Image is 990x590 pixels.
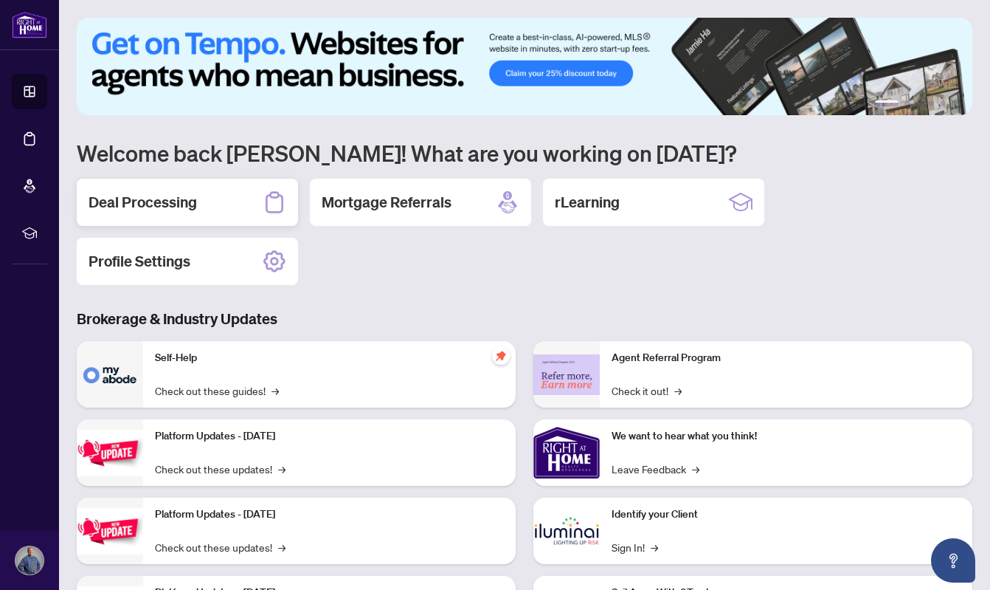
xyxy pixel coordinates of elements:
h2: Deal Processing [89,192,197,213]
img: Platform Updates - July 8, 2025 [77,508,143,555]
h2: rLearning [555,192,620,213]
button: 6 [952,100,958,106]
span: → [278,461,285,477]
img: Self-Help [77,341,143,408]
p: Platform Updates - [DATE] [155,507,504,523]
h3: Brokerage & Industry Updates [77,309,972,329]
img: Slide 0 [77,18,972,115]
button: 2 [904,100,910,106]
a: Check out these updates!→ [155,461,285,477]
p: Platform Updates - [DATE] [155,428,504,445]
img: Profile Icon [15,546,44,574]
img: Identify your Client [533,498,600,564]
h2: Profile Settings [89,251,190,272]
h2: Mortgage Referrals [322,192,451,213]
a: Check out these guides!→ [155,383,279,399]
img: Agent Referral Program [533,354,600,395]
a: Check out these updates!→ [155,539,285,555]
button: 4 [928,100,934,106]
span: → [674,383,682,399]
span: → [271,383,279,399]
h1: Welcome back [PERSON_NAME]! What are you working on [DATE]? [77,139,972,167]
button: 1 [875,100,899,106]
img: logo [12,11,47,38]
p: Identify your Client [612,507,960,523]
span: → [278,539,285,555]
span: → [651,539,658,555]
a: Sign In!→ [612,539,658,555]
p: Agent Referral Program [612,350,960,366]
p: We want to hear what you think! [612,428,960,445]
a: Check it out!→ [612,383,682,399]
button: 5 [940,100,946,106]
button: Open asap [931,538,975,583]
img: We want to hear what you think! [533,419,600,486]
p: Self-Help [155,350,504,366]
span: → [692,461,699,477]
span: pushpin [492,347,510,365]
img: Platform Updates - July 21, 2025 [77,430,143,476]
a: Leave Feedback→ [612,461,699,477]
button: 3 [916,100,922,106]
